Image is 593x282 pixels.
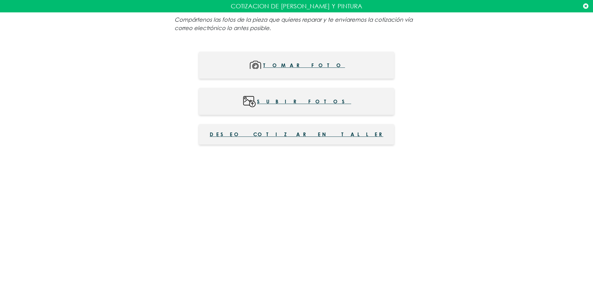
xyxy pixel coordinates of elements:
span: Deseo cotizar en taller [210,131,383,138]
button: Deseo cotizar en taller [199,124,394,145]
button: Tomar foto [199,52,394,79]
p: COTIZACION DE [PERSON_NAME] Y PINTURA [5,2,588,11]
img: mMoqUg+Y6aUS6LnDlxD7Bo0MZxWs6HFM5cnHM4Qtg4Rn [248,58,263,72]
span: Subir fotos [257,94,351,108]
span: Tomar foto [263,58,345,72]
p: Compártenos las fotos de la pieza que quieres reparar y te enviaremos la cotización vía correo el... [175,15,418,32]
img: wWc3mI9nliSrAAAAABJRU5ErkJggg== [242,94,257,108]
button: Subir fotos [199,88,394,115]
